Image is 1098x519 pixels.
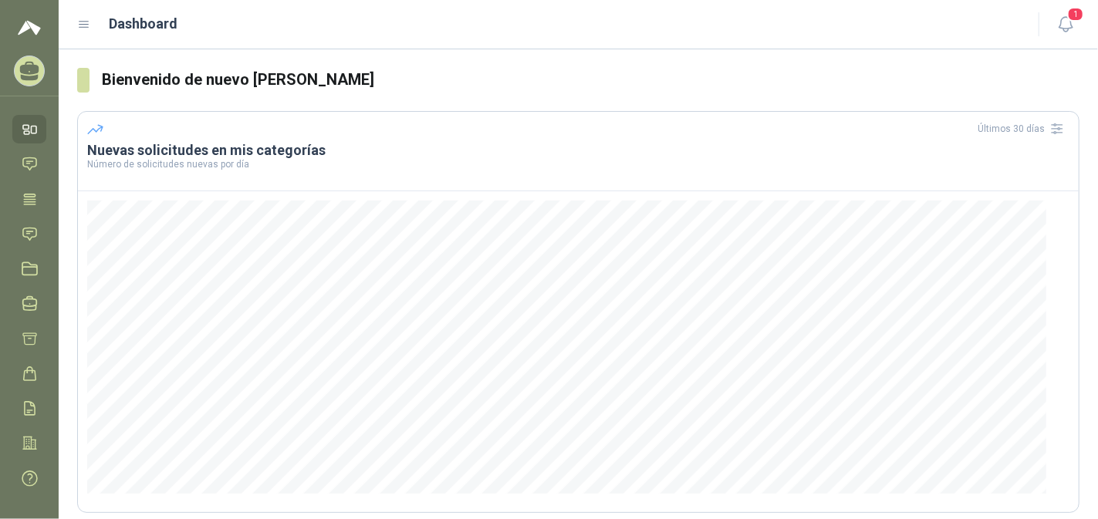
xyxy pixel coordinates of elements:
[102,68,1079,92] h3: Bienvenido de nuevo [PERSON_NAME]
[87,160,1069,169] p: Número de solicitudes nuevas por día
[110,13,178,35] h1: Dashboard
[18,19,41,37] img: Logo peakr
[1052,11,1079,39] button: 1
[978,116,1069,141] div: Últimos 30 días
[87,141,1069,160] h3: Nuevas solicitudes en mis categorías
[1067,7,1084,22] span: 1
